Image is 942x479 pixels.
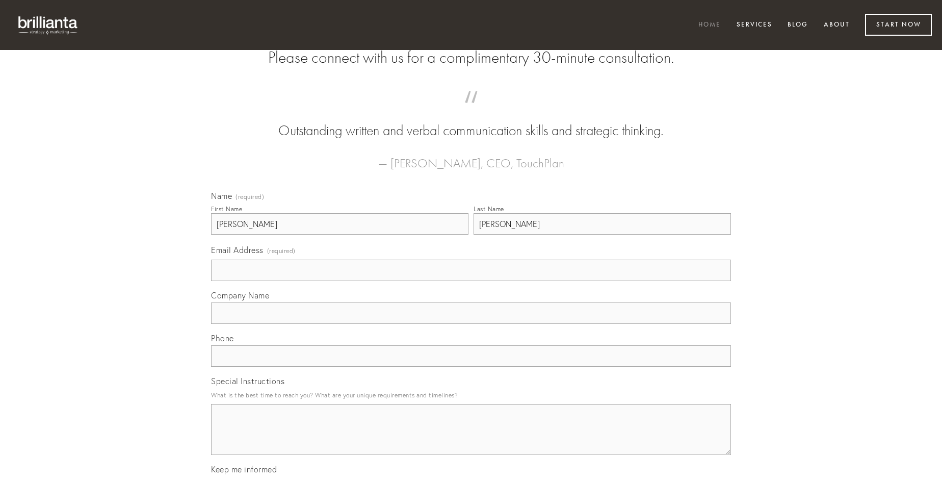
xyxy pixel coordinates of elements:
[227,141,715,173] figcaption: — [PERSON_NAME], CEO, TouchPlan
[211,376,284,386] span: Special Instructions
[10,10,87,40] img: brillianta - research, strategy, marketing
[211,333,234,343] span: Phone
[211,48,731,67] h2: Please connect with us for a complimentary 30-minute consultation.
[211,464,277,474] span: Keep me informed
[211,245,264,255] span: Email Address
[474,205,504,213] div: Last Name
[730,17,779,34] a: Services
[227,101,715,121] span: “
[211,290,269,300] span: Company Name
[781,17,815,34] a: Blog
[692,17,727,34] a: Home
[211,191,232,201] span: Name
[235,194,264,200] span: (required)
[211,205,242,213] div: First Name
[227,101,715,141] blockquote: Outstanding written and verbal communication skills and strategic thinking.
[267,244,296,258] span: (required)
[817,17,856,34] a: About
[865,14,932,36] a: Start Now
[211,388,731,402] p: What is the best time to reach you? What are your unique requirements and timelines?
